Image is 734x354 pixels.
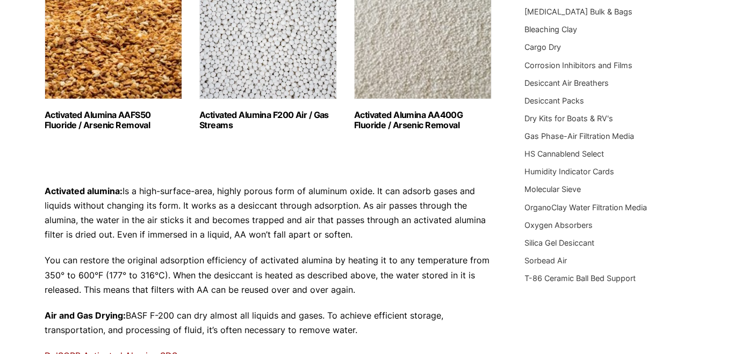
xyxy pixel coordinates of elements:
a: Bleaching Clay [525,25,578,34]
a: Dry Kits for Boats & RV's [525,114,614,123]
p: Is a high-surface-area, highly porous form of aluminum oxide. It can adsorb gases and liquids wit... [45,184,493,242]
a: Silica Gel Desiccant [525,238,595,247]
a: Cargo Dry [525,42,562,51]
a: Gas Phase-Air Filtration Media [525,131,635,141]
p: BASF F-200 can dry almost all liquids and gases. To achieve efficient storage, transportation, an... [45,308,493,337]
a: [MEDICAL_DATA] Bulk & Bags [525,7,633,16]
p: You can restore the original adsorption efficiency of activated alumina by heating it to any temp... [45,253,493,297]
a: Humidity Indicator Cards [525,167,615,176]
a: Sorbead Air [525,256,567,265]
strong: Air and Gas Drying: [45,310,126,321]
a: Corrosion Inhibitors and Films [525,61,633,70]
a: Desiccant Packs [525,96,585,105]
a: Molecular Sieve [525,185,581,194]
h2: Activated Alumina F200 Air / Gas Streams [199,110,337,130]
a: HS Cannablend Select [525,149,605,158]
a: T-86 Ceramic Ball Bed Support [525,274,636,283]
h2: Activated Alumina AAFS50 Fluoride / Arsenic Removal [45,110,182,130]
h2: Activated Alumina AA400G Fluoride / Arsenic Removal [354,110,492,130]
a: Desiccant Air Breathers [525,78,609,87]
a: OrganoClay Water Filtration Media [525,203,647,212]
a: Oxygen Absorbers [525,220,593,230]
strong: Activated alumina: [45,186,123,196]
